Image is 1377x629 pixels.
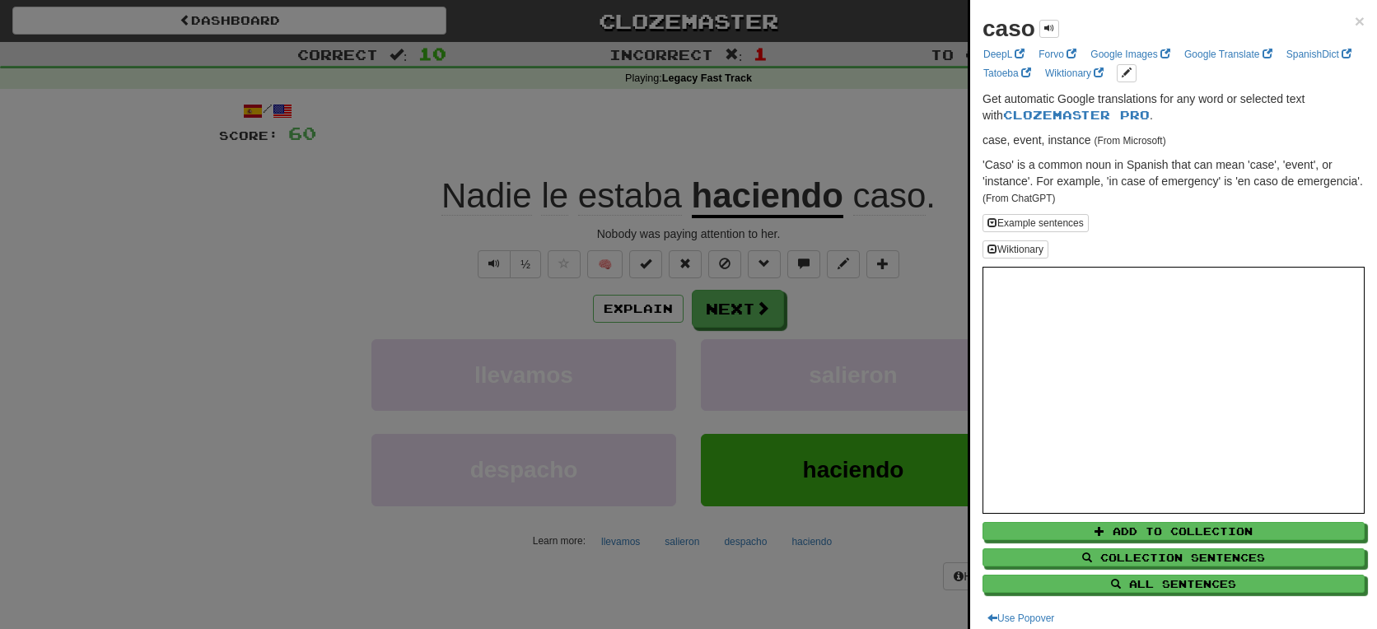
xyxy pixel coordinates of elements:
button: Wiktionary [983,240,1048,259]
a: Forvo [1034,45,1081,63]
strong: caso [983,16,1035,41]
a: DeepL [978,45,1029,63]
a: Google Images [1085,45,1175,63]
a: Tatoeba [978,64,1036,82]
button: edit links [1117,64,1137,82]
button: Add to Collection [983,522,1365,540]
small: (From Microsoft) [1094,135,1165,147]
span: × [1355,12,1365,30]
small: (From ChatGPT) [983,193,1056,204]
button: Collection Sentences [983,548,1365,566]
a: Wiktionary [1040,64,1109,82]
a: SpanishDict [1281,45,1356,63]
p: case, event, instance [983,132,1365,148]
a: Google Translate [1179,45,1277,63]
p: 'Caso' is a common noun in Spanish that can mean 'case', 'event', or 'instance'. For example, 'in... [983,156,1365,206]
p: Get automatic Google translations for any word or selected text with . [983,91,1365,123]
a: Clozemaster Pro [1003,108,1150,122]
button: All Sentences [983,575,1365,593]
button: Use Popover [983,609,1059,627]
button: Example sentences [983,214,1089,232]
button: Close [1355,12,1365,30]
